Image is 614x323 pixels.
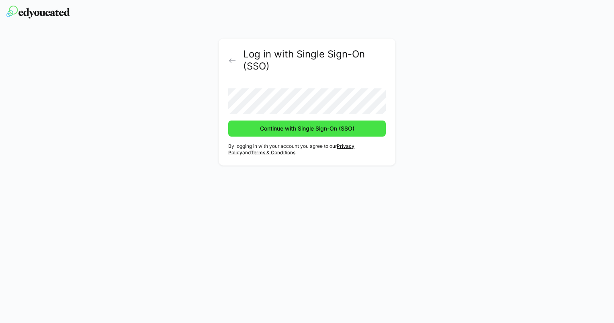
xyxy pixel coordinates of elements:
[228,143,386,156] p: By logging in with your account you agree to our and .
[228,121,386,137] button: Continue with Single Sign-On (SSO)
[228,143,354,155] a: Privacy Policy
[6,6,70,18] img: edyoucated
[243,48,386,72] h2: Log in with Single Sign-On (SSO)
[259,125,356,133] span: Continue with Single Sign-On (SSO)
[251,149,295,155] a: Terms & Conditions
